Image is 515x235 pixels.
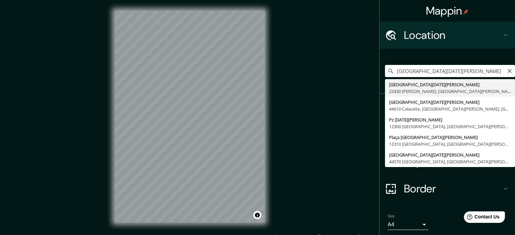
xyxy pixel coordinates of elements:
[389,141,511,147] div: 12310 [GEOGRAPHIC_DATA], [GEOGRAPHIC_DATA][PERSON_NAME], [GEOGRAPHIC_DATA]
[389,105,511,112] div: 44610 Calaceite, [GEOGRAPHIC_DATA][PERSON_NAME], [GEOGRAPHIC_DATA]
[404,155,501,168] h4: Layout
[455,209,508,228] iframe: Help widget launcher
[389,151,511,158] div: [GEOGRAPHIC_DATA][DATE][PERSON_NAME]
[389,158,511,165] div: 44570 [GEOGRAPHIC_DATA], [GEOGRAPHIC_DATA][PERSON_NAME], [GEOGRAPHIC_DATA]
[253,211,261,219] button: Toggle attribution
[463,9,469,15] img: pin-icon.png
[380,94,515,121] div: Pins
[380,148,515,175] div: Layout
[389,99,511,105] div: [GEOGRAPHIC_DATA][DATE][PERSON_NAME]
[115,11,265,222] canvas: Map
[389,116,511,123] div: Pz [DATE][PERSON_NAME]
[404,28,501,42] h4: Location
[389,123,511,130] div: 12300 [GEOGRAPHIC_DATA], [GEOGRAPHIC_DATA][PERSON_NAME], [GEOGRAPHIC_DATA]
[388,219,428,230] div: A4
[389,81,511,88] div: [GEOGRAPHIC_DATA][DATE][PERSON_NAME]
[380,175,515,202] div: Border
[380,121,515,148] div: Style
[385,65,515,77] input: Pick your city or area
[404,182,501,195] h4: Border
[389,88,511,95] div: 22430 [PERSON_NAME], [GEOGRAPHIC_DATA][PERSON_NAME], [GEOGRAPHIC_DATA]
[507,67,512,74] button: Clear
[426,4,469,18] h4: Mappin
[389,134,511,141] div: Plaça [GEOGRAPHIC_DATA][PERSON_NAME]
[380,22,515,49] div: Location
[388,213,395,219] label: Size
